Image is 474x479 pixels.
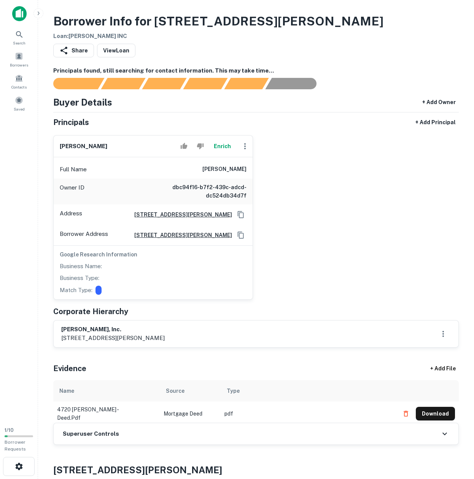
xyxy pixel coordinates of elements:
a: ViewLoan [97,44,135,57]
div: Sending borrower request to AI... [44,78,101,89]
button: Enrich [210,139,234,154]
button: Delete file [399,408,413,420]
span: 1 / 10 [5,427,14,433]
th: Name [53,380,160,402]
td: 4720 [PERSON_NAME] - deed.pdf [53,402,160,426]
div: Type [227,386,240,395]
h6: Loan : [PERSON_NAME] INC [53,32,383,41]
h6: Principals found, still searching for contact information. This may take time... [53,66,459,75]
td: Mortgage Deed [160,402,221,426]
button: Copy Address [235,209,247,220]
td: pdf [221,402,395,426]
div: Documents found, AI parsing details... [142,78,186,89]
p: Address [60,209,82,220]
p: Business Name: [60,262,102,271]
span: Borrowers [10,62,28,68]
h4: [STREET_ADDRESS][PERSON_NAME] [53,463,459,477]
p: Borrower Address [60,229,108,241]
h6: [PERSON_NAME] [202,165,247,174]
a: [STREET_ADDRESS][PERSON_NAME] [128,210,232,219]
a: Search [2,27,36,47]
h5: Corporate Hierarchy [53,306,128,317]
th: Source [160,380,221,402]
p: Match Type: [60,286,92,295]
button: Copy Address [235,229,247,241]
button: + Add Owner [419,95,459,109]
div: + Add File [416,362,469,376]
h5: Evidence [53,363,86,374]
h6: [PERSON_NAME], inc. [61,325,165,334]
p: Business Type: [60,273,99,283]
button: Accept [177,139,191,154]
h5: Principals [53,117,89,128]
h6: [PERSON_NAME] [60,142,107,151]
span: Borrower Requests [5,439,26,452]
button: Share [53,44,94,57]
div: AI fulfillment process complete. [266,78,326,89]
a: [STREET_ADDRESS][PERSON_NAME] [128,231,232,239]
h6: Superuser Controls [63,430,119,438]
button: + Add Principal [412,115,459,129]
span: Search [13,40,25,46]
div: Name [59,386,74,395]
a: Saved [2,93,36,114]
div: Principals found, AI now looking for contact information... [183,78,227,89]
h4: Buyer Details [53,95,112,109]
a: Borrowers [2,49,36,70]
div: Your request is received and processing... [101,78,145,89]
h3: Borrower Info for [STREET_ADDRESS][PERSON_NAME] [53,12,383,30]
p: Full Name [60,165,87,174]
span: Contacts [11,84,27,90]
iframe: Chat Widget [436,418,474,455]
th: Type [221,380,395,402]
span: Saved [14,106,25,112]
p: Owner ID [60,183,84,200]
h6: Google Research Information [60,250,247,259]
div: scrollable content [53,380,459,423]
button: Download [416,407,455,421]
img: capitalize-icon.png [12,6,27,21]
div: Principals found, still searching for contact information. This may take time... [224,78,269,89]
h6: dbc94f16-b7f2-439c-adcd-dc524db34d7f [155,183,247,200]
p: [STREET_ADDRESS][PERSON_NAME] [61,334,165,343]
div: Source [166,386,185,395]
a: Contacts [2,71,36,92]
button: Reject [194,139,207,154]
